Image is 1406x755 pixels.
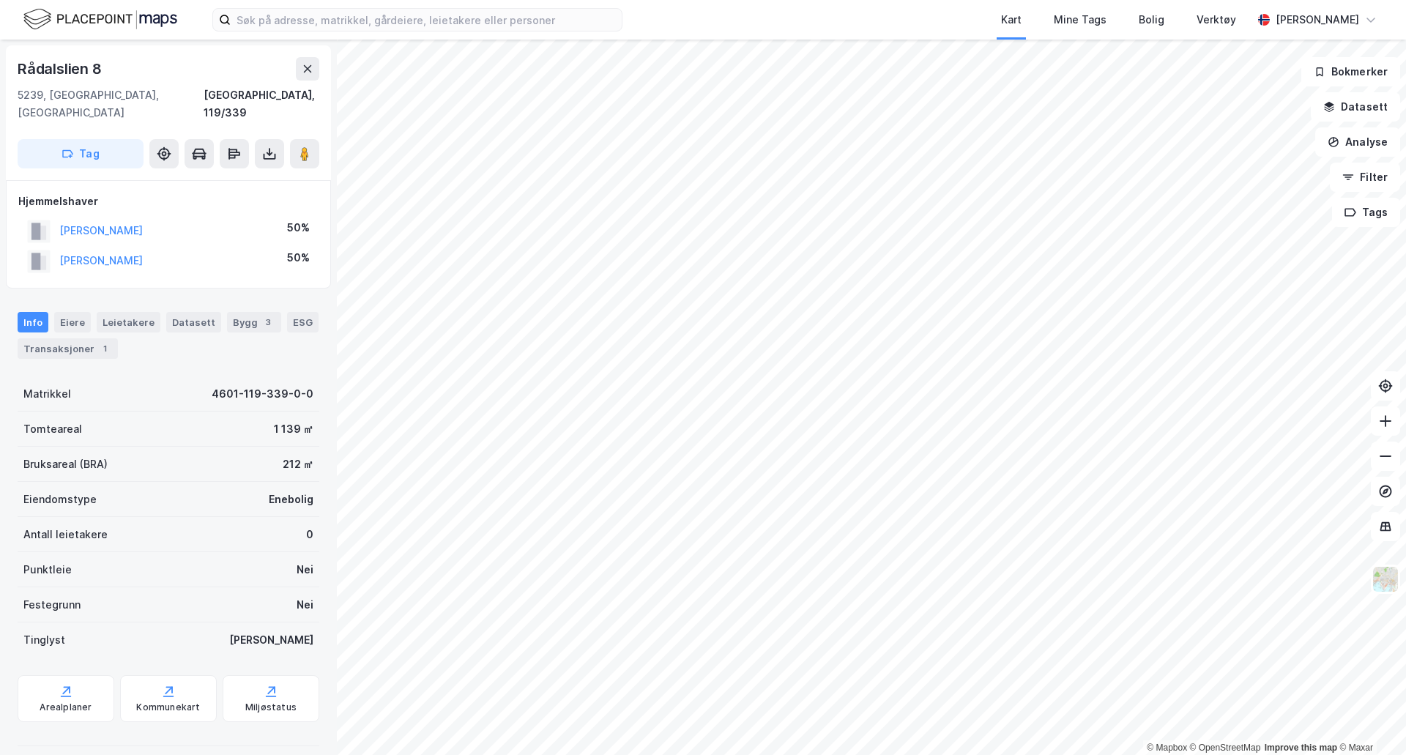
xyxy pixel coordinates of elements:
[23,561,72,579] div: Punktleie
[245,702,297,713] div: Miljøstatus
[287,219,310,237] div: 50%
[306,526,313,543] div: 0
[1197,11,1236,29] div: Verktøy
[23,631,65,649] div: Tinglyst
[18,139,144,168] button: Tag
[23,596,81,614] div: Festegrunn
[204,86,319,122] div: [GEOGRAPHIC_DATA], 119/339
[1190,743,1261,753] a: OpenStreetMap
[40,702,92,713] div: Arealplaner
[1372,565,1399,593] img: Z
[227,312,281,332] div: Bygg
[297,561,313,579] div: Nei
[136,702,200,713] div: Kommunekart
[287,249,310,267] div: 50%
[166,312,221,332] div: Datasett
[23,491,97,508] div: Eiendomstype
[18,193,319,210] div: Hjemmelshaver
[212,385,313,403] div: 4601-119-339-0-0
[23,526,108,543] div: Antall leietakere
[1147,743,1187,753] a: Mapbox
[23,7,177,32] img: logo.f888ab2527a4732fd821a326f86c7f29.svg
[297,596,313,614] div: Nei
[23,385,71,403] div: Matrikkel
[261,315,275,330] div: 3
[18,338,118,359] div: Transaksjoner
[1333,685,1406,755] iframe: Chat Widget
[283,455,313,473] div: 212 ㎡
[18,57,105,81] div: Rådalslien 8
[1001,11,1022,29] div: Kart
[54,312,91,332] div: Eiere
[97,341,112,356] div: 1
[23,455,108,473] div: Bruksareal (BRA)
[269,491,313,508] div: Enebolig
[1333,685,1406,755] div: Kontrollprogram for chat
[18,86,204,122] div: 5239, [GEOGRAPHIC_DATA], [GEOGRAPHIC_DATA]
[1054,11,1106,29] div: Mine Tags
[18,312,48,332] div: Info
[23,420,82,438] div: Tomteareal
[274,420,313,438] div: 1 139 ㎡
[1276,11,1359,29] div: [PERSON_NAME]
[287,312,319,332] div: ESG
[1265,743,1337,753] a: Improve this map
[1301,57,1400,86] button: Bokmerker
[1139,11,1164,29] div: Bolig
[229,631,313,649] div: [PERSON_NAME]
[1315,127,1400,157] button: Analyse
[1330,163,1400,192] button: Filter
[1311,92,1400,122] button: Datasett
[97,312,160,332] div: Leietakere
[1332,198,1400,227] button: Tags
[231,9,622,31] input: Søk på adresse, matrikkel, gårdeiere, leietakere eller personer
